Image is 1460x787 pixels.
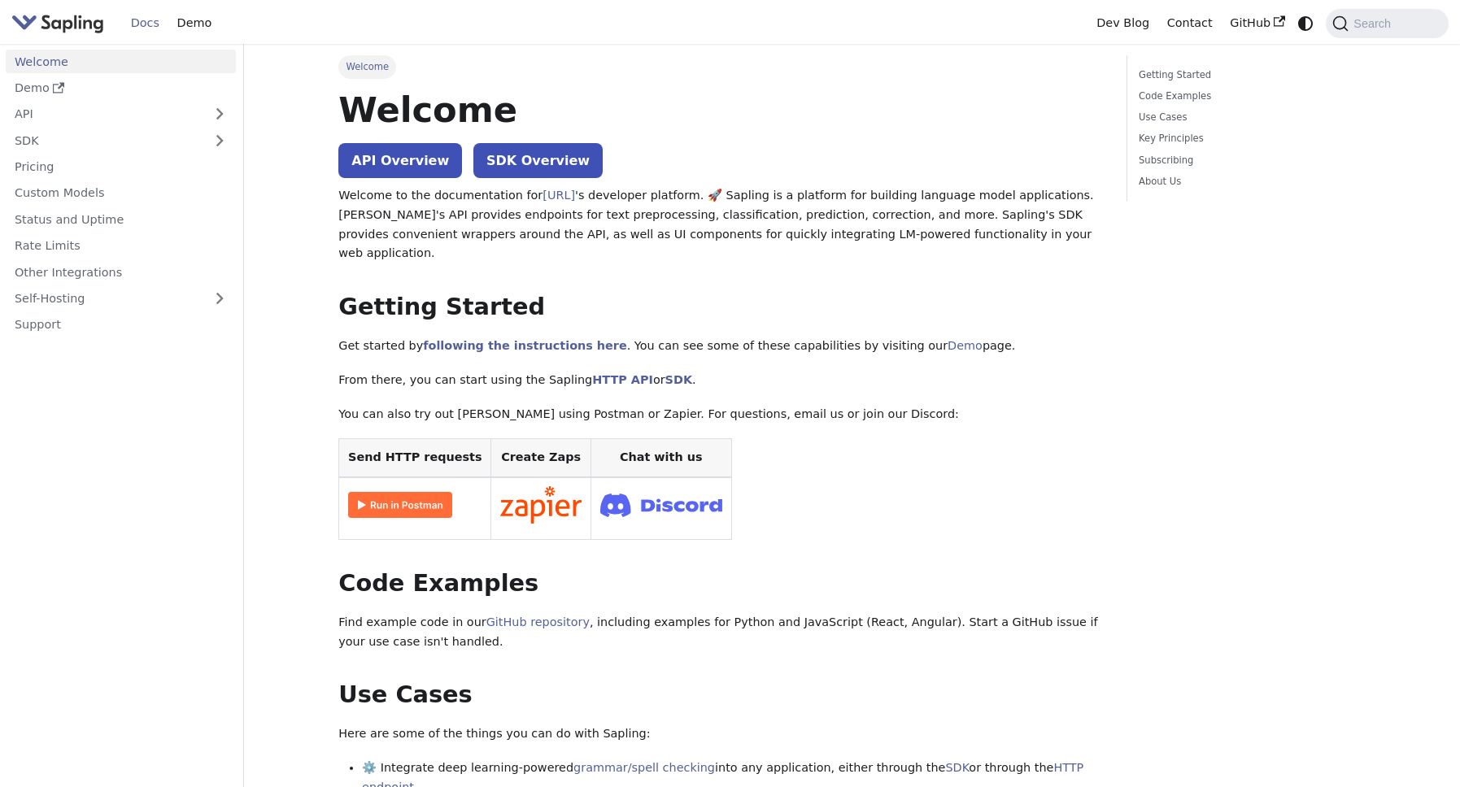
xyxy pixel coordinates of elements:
[6,102,203,126] a: API
[338,186,1103,263] p: Welcome to the documentation for 's developer platform. 🚀 Sapling is a platform for building lang...
[1139,67,1359,83] a: Getting Started
[338,293,1103,322] h2: Getting Started
[6,181,236,205] a: Custom Models
[6,50,236,73] a: Welcome
[6,260,236,284] a: Other Integrations
[6,128,203,152] a: SDK
[1139,131,1359,146] a: Key Principles
[600,489,722,522] img: Join Discord
[6,76,236,100] a: Demo
[203,102,236,126] button: Expand sidebar category 'API'
[1326,9,1448,38] button: Search (Command+K)
[573,761,715,774] a: grammar/spell checking
[338,143,462,178] a: API Overview
[338,371,1103,390] p: From there, you can start using the Sapling or .
[473,143,603,178] a: SDK Overview
[6,313,236,337] a: Support
[500,486,582,524] img: Connect in Zapier
[168,11,220,36] a: Demo
[338,724,1103,744] p: Here are some of the things you can do with Sapling:
[339,439,491,477] th: Send HTTP requests
[1139,174,1359,189] a: About Us
[486,615,590,628] a: GitHub repository
[592,373,653,386] a: HTTP API
[1139,110,1359,125] a: Use Cases
[348,492,452,518] img: Run in Postman
[338,88,1103,132] h1: Welcome
[6,155,236,179] a: Pricing
[338,405,1103,424] p: You can also try out [PERSON_NAME] using Postman or Zapier. For questions, email us or join our D...
[945,761,969,774] a: SDK
[338,55,1103,78] nav: Breadcrumbs
[338,613,1103,652] p: Find example code in our , including examples for Python and JavaScript (React, Angular). Start a...
[543,189,575,202] a: [URL]
[491,439,591,477] th: Create Zaps
[6,287,236,311] a: Self-Hosting
[1139,153,1359,168] a: Subscribing
[948,339,983,352] a: Demo
[338,55,396,78] span: Welcome
[122,11,168,36] a: Docs
[423,339,626,352] a: following the instructions here
[338,337,1103,356] p: Get started by . You can see some of these capabilities by visiting our page.
[1221,11,1293,36] a: GitHub
[11,11,110,35] a: Sapling.aiSapling.ai
[6,207,236,231] a: Status and Uptime
[11,11,104,35] img: Sapling.ai
[6,234,236,258] a: Rate Limits
[665,373,692,386] a: SDK
[203,128,236,152] button: Expand sidebar category 'SDK'
[1087,11,1157,36] a: Dev Blog
[1158,11,1222,36] a: Contact
[1294,11,1318,35] button: Switch between dark and light mode (currently system mode)
[338,569,1103,598] h2: Code Examples
[1139,89,1359,104] a: Code Examples
[338,680,1103,710] h2: Use Cases
[591,439,731,477] th: Chat with us
[1349,17,1401,30] span: Search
